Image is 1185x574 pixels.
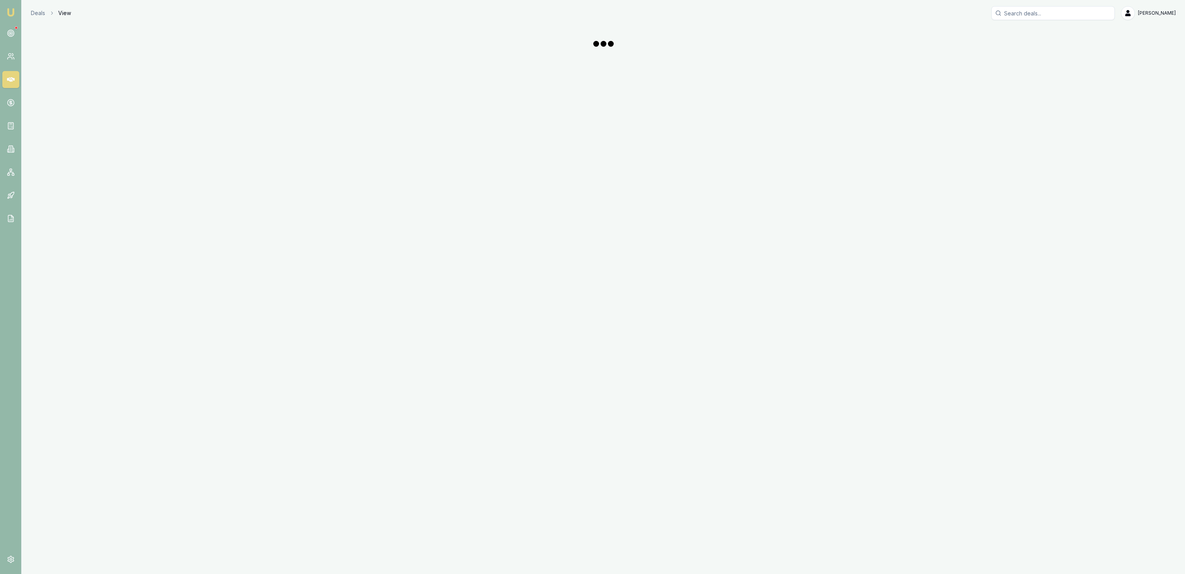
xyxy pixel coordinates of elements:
span: View [58,9,71,17]
input: Search deals [991,6,1115,20]
img: emu-icon-u.png [6,8,15,17]
span: [PERSON_NAME] [1138,10,1176,16]
a: Deals [31,9,45,17]
nav: breadcrumb [31,9,71,17]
